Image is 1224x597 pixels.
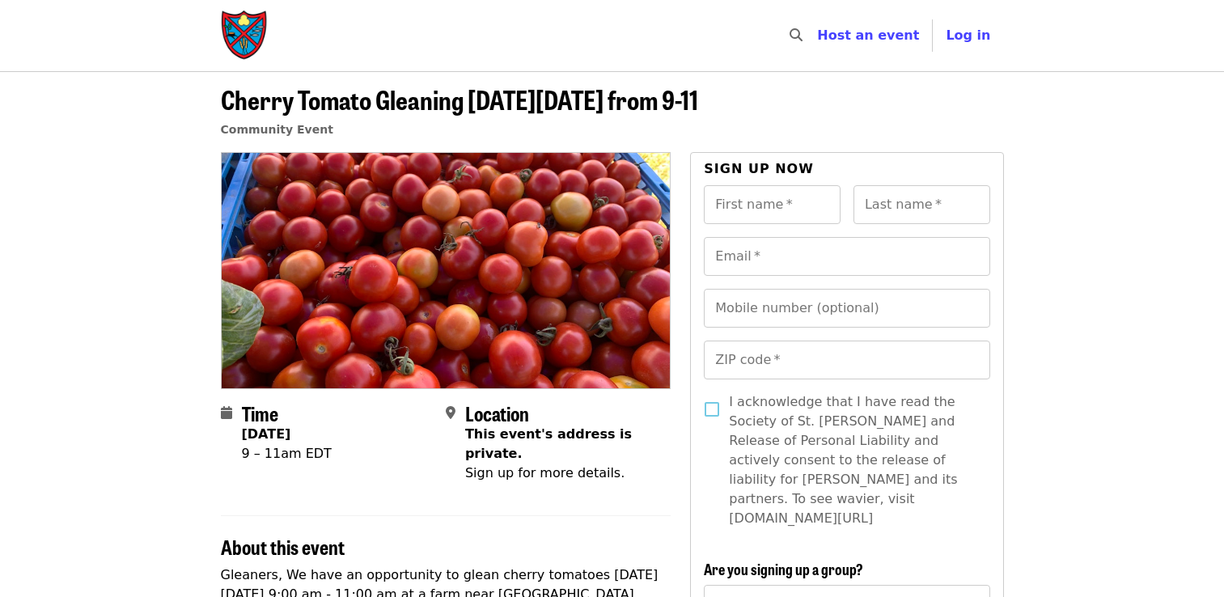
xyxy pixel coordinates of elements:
i: calendar icon [221,405,232,421]
input: Search [812,16,825,55]
input: Email [704,237,989,276]
img: Cherry Tomato Gleaning on Monday, October 20 from 9-11 organized by Society of St. Andrew [222,153,671,387]
span: Are you signing up a group? [704,558,863,579]
input: Mobile number (optional) [704,289,989,328]
span: This event's address is private. [465,426,632,461]
i: search icon [790,28,803,43]
a: Community Event [221,123,333,136]
strong: [DATE] [242,426,291,442]
span: About this event [221,532,345,561]
input: Last name [853,185,990,224]
span: Sign up for more details. [465,465,625,481]
input: ZIP code [704,341,989,379]
img: Society of St. Andrew - Home [221,10,269,61]
div: 9 – 11am EDT [242,444,332,464]
span: Time [242,399,278,427]
span: Sign up now [704,161,814,176]
span: Log in [946,28,990,43]
span: Location [465,399,529,427]
span: I acknowledge that I have read the Society of St. [PERSON_NAME] and Release of Personal Liability... [729,392,976,528]
input: First name [704,185,841,224]
a: Host an event [817,28,919,43]
i: map-marker-alt icon [446,405,455,421]
span: Cherry Tomato Gleaning [DATE][DATE] from 9-11 [221,80,698,118]
button: Log in [933,19,1003,52]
